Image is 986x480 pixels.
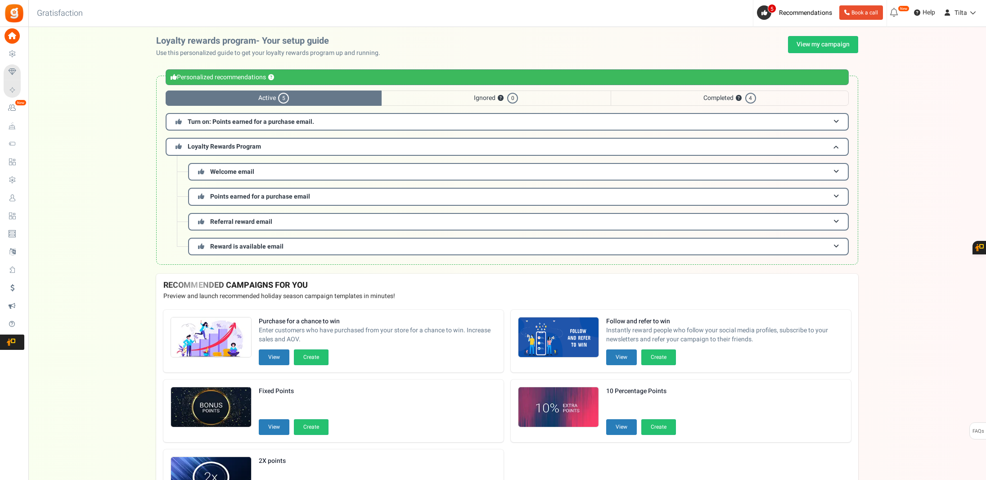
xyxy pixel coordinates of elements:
[210,167,254,177] span: Welcome email
[518,387,599,428] img: Recommended Campaigns
[210,217,272,226] span: Referral reward email
[606,387,676,396] strong: 10 Percentage Points
[507,93,518,104] span: 0
[736,95,742,101] button: ?
[259,349,289,365] button: View
[518,317,599,358] img: Recommended Campaigns
[171,317,251,358] img: Recommended Campaigns
[910,5,939,20] a: Help
[294,419,329,435] button: Create
[259,457,329,466] strong: 2X points
[606,326,844,344] span: Instantly reward people who follow your social media profiles, subscribe to your newsletters and ...
[4,3,24,23] img: Gratisfaction
[27,5,93,23] h3: Gratisfaction
[4,100,24,116] a: New
[294,349,329,365] button: Create
[606,349,637,365] button: View
[188,117,314,127] span: Turn on: Points earned for a purchase email.
[757,5,836,20] a: 5 Recommendations
[920,8,935,17] span: Help
[498,95,504,101] button: ?
[259,326,496,344] span: Enter customers who have purchased from your store for a chance to win. Increase sales and AOV.
[210,192,310,201] span: Points earned for a purchase email
[898,5,909,12] em: New
[15,100,27,106] em: New
[839,5,883,20] a: Book a call
[259,387,329,396] strong: Fixed Points
[779,8,832,18] span: Recommendations
[210,242,284,251] span: Reward is available email
[954,8,967,18] span: Tilta
[788,36,858,53] a: View my campaign
[166,69,849,85] div: Personalized recommendations
[382,91,610,106] span: Ignored
[278,93,289,104] span: 5
[745,93,756,104] span: 4
[188,142,261,151] span: Loyalty Rewards Program
[259,317,496,326] strong: Purchase for a chance to win
[268,75,274,81] button: ?
[768,4,776,13] span: 5
[606,317,844,326] strong: Follow and refer to win
[163,281,851,290] h4: RECOMMENDED CAMPAIGNS FOR YOU
[259,419,289,435] button: View
[641,349,676,365] button: Create
[171,387,251,428] img: Recommended Campaigns
[972,423,984,440] span: FAQs
[156,36,387,46] h2: Loyalty rewards program- Your setup guide
[166,91,382,106] span: Active
[163,292,851,301] p: Preview and launch recommended holiday season campaign templates in minutes!
[611,91,849,106] span: Completed
[641,419,676,435] button: Create
[156,49,387,58] p: Use this personalized guide to get your loyalty rewards program up and running.
[606,419,637,435] button: View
